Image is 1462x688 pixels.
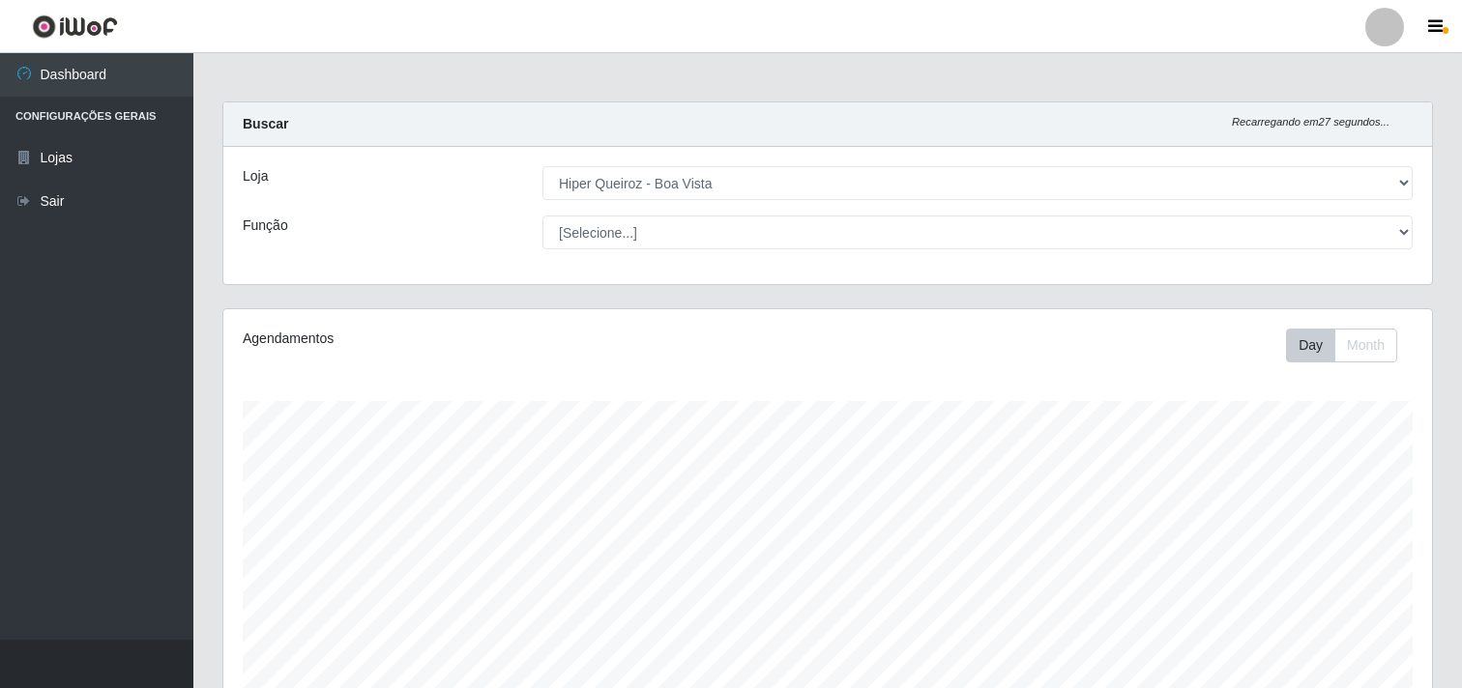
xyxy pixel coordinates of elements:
img: CoreUI Logo [32,14,118,39]
strong: Buscar [243,116,288,131]
div: First group [1286,329,1397,362]
div: Toolbar with button groups [1286,329,1413,362]
button: Month [1334,329,1397,362]
div: Agendamentos [243,329,714,349]
i: Recarregando em 27 segundos... [1232,116,1389,128]
label: Loja [243,166,268,186]
button: Day [1286,329,1335,362]
label: Função [243,215,288,236]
